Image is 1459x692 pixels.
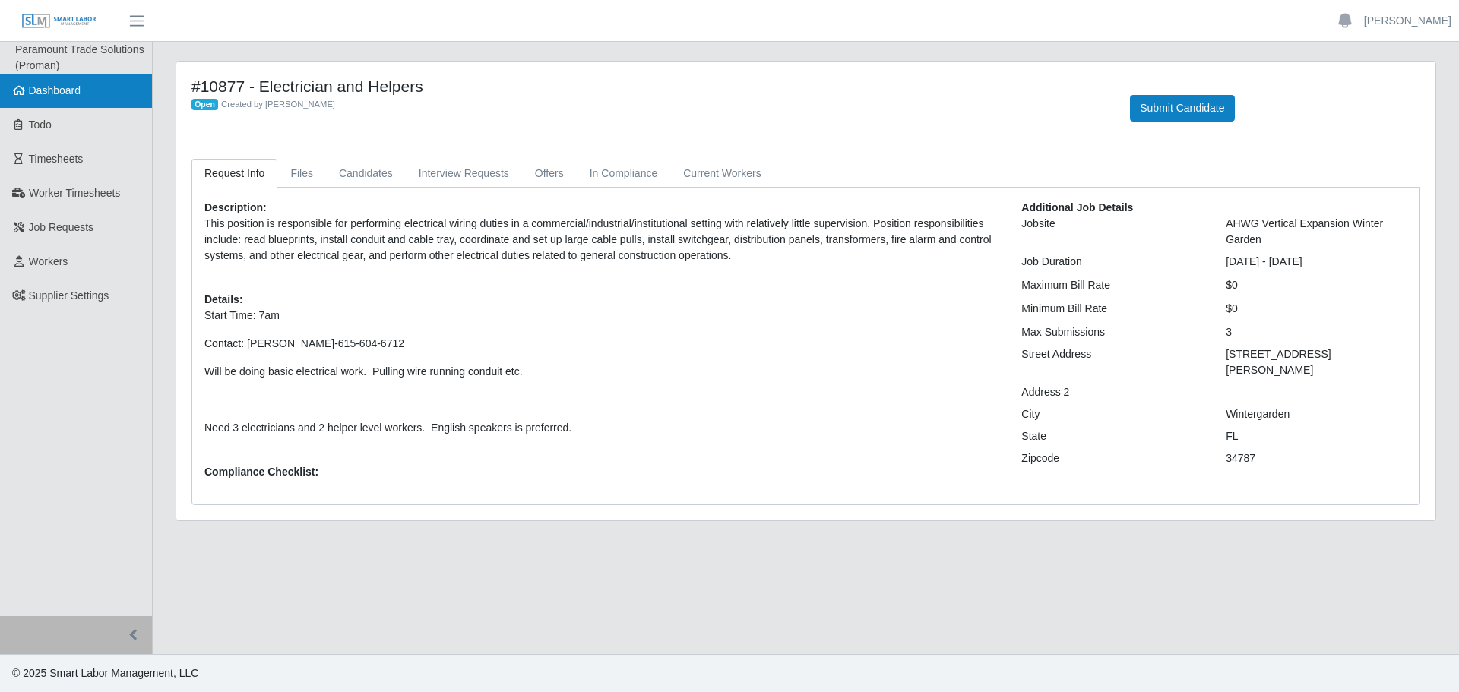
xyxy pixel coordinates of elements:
[326,159,406,188] a: Candidates
[1214,450,1419,466] div: 34787
[1010,301,1214,317] div: Minimum Bill Rate
[1010,216,1214,248] div: Jobsite
[204,364,999,380] p: Will be doing basic electrical work. Pulling wire running conduit etc.
[29,118,52,131] span: Todo
[204,201,267,213] b: Description:
[406,159,522,188] a: Interview Requests
[1010,324,1214,340] div: Max Submissions
[1010,346,1214,378] div: Street Address
[1214,216,1419,248] div: AHWG Vertical Expansion Winter Garden
[204,420,999,436] p: Need 3 electricians and 2 helper level workers. English speakers is preferred.
[21,13,97,30] img: SLM Logo
[1010,254,1214,270] div: Job Duration
[1010,384,1214,400] div: Address 2
[1010,450,1214,466] div: Zipcode
[29,84,81,96] span: Dashboard
[1214,254,1419,270] div: [DATE] - [DATE]
[191,159,277,188] a: Request Info
[12,667,198,679] span: © 2025 Smart Labor Management, LLC
[1130,95,1234,122] button: Submit Candidate
[670,159,774,188] a: Current Workers
[1214,324,1419,340] div: 3
[277,159,326,188] a: Files
[577,159,671,188] a: In Compliance
[1214,406,1419,422] div: Wintergarden
[204,308,999,324] p: Start Time: 7am
[1021,201,1133,213] b: Additional Job Details
[191,77,1107,96] h4: #10877 - Electrician and Helpers
[1214,277,1419,293] div: $0
[29,153,84,165] span: Timesheets
[1010,277,1214,293] div: Maximum Bill Rate
[29,187,120,199] span: Worker Timesheets
[221,100,335,109] span: Created by [PERSON_NAME]
[15,43,144,71] span: Paramount Trade Solutions (Proman)
[1010,406,1214,422] div: City
[29,221,94,233] span: Job Requests
[1010,428,1214,444] div: State
[29,289,109,302] span: Supplier Settings
[1214,301,1419,317] div: $0
[29,255,68,267] span: Workers
[522,159,577,188] a: Offers
[204,293,243,305] b: Details:
[204,216,999,264] p: This position is responsible for performing electrical wiring duties in a commercial/industrial/i...
[191,99,218,111] span: Open
[1364,13,1451,29] a: [PERSON_NAME]
[1214,428,1419,444] div: FL
[1214,346,1419,378] div: [STREET_ADDRESS][PERSON_NAME]
[204,336,999,352] p: Contact: [PERSON_NAME]-615-604-6712
[204,466,318,478] b: Compliance Checklist:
